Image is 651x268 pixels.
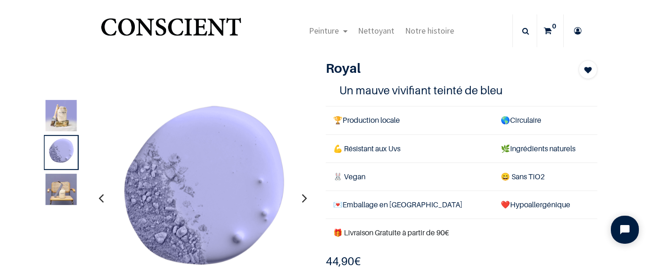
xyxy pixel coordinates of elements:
[46,137,77,168] img: Product image
[99,13,243,49] img: Conscient
[501,172,516,181] span: 😄 S
[358,25,394,36] span: Nettoyant
[326,254,361,268] b: €
[501,115,510,125] span: 🌎
[405,25,454,36] span: Notre histoire
[501,144,510,153] span: 🌿
[603,208,647,252] iframe: Tidio Chat
[493,134,597,162] td: Ingrédients naturels
[304,14,353,47] a: Peinture
[326,190,493,219] td: Emballage en [GEOGRAPHIC_DATA]
[46,174,77,205] img: Product image
[537,14,563,47] a: 0
[493,190,597,219] td: ❤️Hypoallergénique
[46,100,77,131] img: Product image
[326,106,493,134] td: Production locale
[326,60,557,76] h1: Royal
[333,172,365,181] span: 🐰 Vegan
[493,162,597,190] td: ans TiO2
[550,21,559,31] sup: 0
[333,228,449,237] font: 🎁 Livraison Gratuite à partir de 90€
[99,13,243,49] a: Logo of Conscient
[339,83,584,98] h4: Un mauve vivifiant teinté de bleu
[333,144,400,153] span: 💪 Résistant aux Uvs
[333,115,343,125] span: 🏆
[333,200,343,209] span: 💌
[493,106,597,134] td: Circulaire
[326,254,354,268] span: 44,90
[309,25,339,36] span: Peinture
[584,64,592,76] span: Add to wishlist
[579,60,597,79] button: Add to wishlist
